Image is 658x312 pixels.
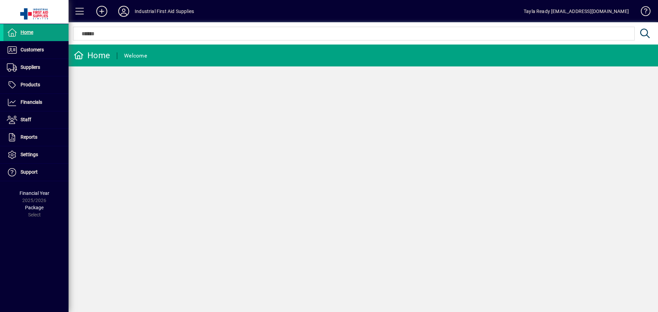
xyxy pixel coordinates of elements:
a: Knowledge Base [636,1,649,24]
span: Financial Year [20,190,49,196]
a: Settings [3,146,69,163]
span: Home [21,29,33,35]
span: Suppliers [21,64,40,70]
div: Industrial First Aid Supplies [135,6,194,17]
div: Welcome [124,50,147,61]
button: Profile [113,5,135,17]
span: Package [25,205,44,210]
span: Support [21,169,38,175]
a: Products [3,76,69,93]
button: Add [91,5,113,17]
a: Support [3,164,69,181]
div: Tayla Ready [EMAIL_ADDRESS][DOMAIN_NAME] [524,6,629,17]
a: Suppliers [3,59,69,76]
span: Products [21,82,40,87]
a: Customers [3,41,69,59]
span: Reports [21,134,37,140]
a: Reports [3,129,69,146]
a: Staff [3,111,69,128]
span: Settings [21,152,38,157]
span: Staff [21,117,31,122]
span: Customers [21,47,44,52]
span: Financials [21,99,42,105]
a: Financials [3,94,69,111]
div: Home [74,50,110,61]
